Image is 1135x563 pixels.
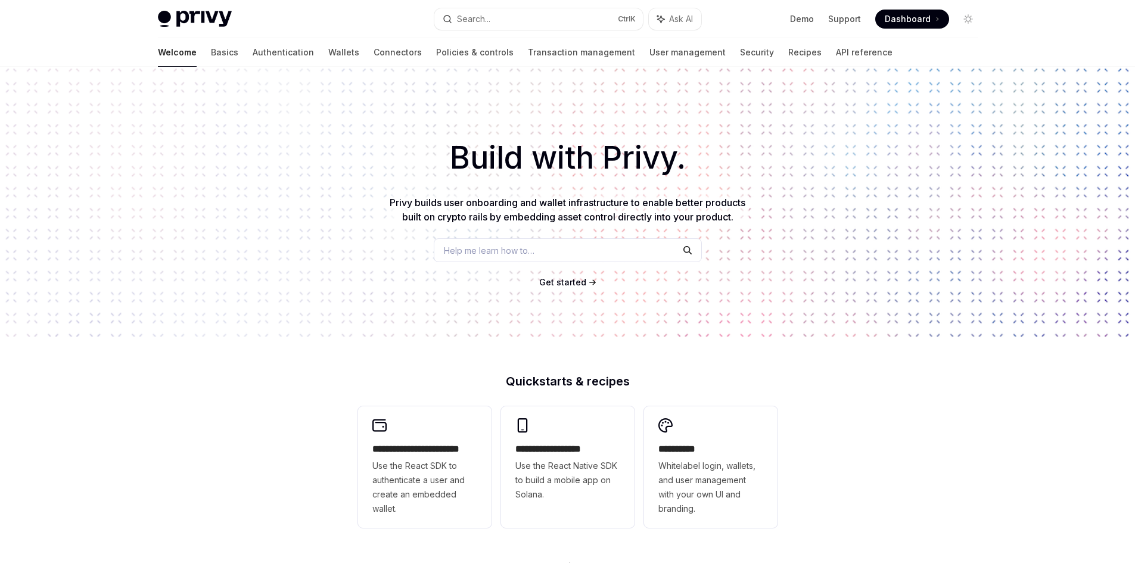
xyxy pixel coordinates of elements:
[828,13,861,25] a: Support
[885,13,931,25] span: Dashboard
[372,459,477,516] span: Use the React SDK to authenticate a user and create an embedded wallet.
[618,14,636,24] span: Ctrl K
[788,38,822,67] a: Recipes
[436,38,514,67] a: Policies & controls
[740,38,774,67] a: Security
[501,406,635,528] a: **** **** **** ***Use the React Native SDK to build a mobile app on Solana.
[658,459,763,516] span: Whitelabel login, wallets, and user management with your own UI and branding.
[528,38,635,67] a: Transaction management
[253,38,314,67] a: Authentication
[19,135,1116,181] h1: Build with Privy.
[434,8,643,30] button: Search...CtrlK
[539,276,586,288] a: Get started
[444,244,534,257] span: Help me learn how to…
[457,12,490,26] div: Search...
[374,38,422,67] a: Connectors
[158,38,197,67] a: Welcome
[644,406,778,528] a: **** *****Whitelabel login, wallets, and user management with your own UI and branding.
[328,38,359,67] a: Wallets
[649,8,701,30] button: Ask AI
[669,13,693,25] span: Ask AI
[211,38,238,67] a: Basics
[515,459,620,502] span: Use the React Native SDK to build a mobile app on Solana.
[875,10,949,29] a: Dashboard
[158,11,232,27] img: light logo
[959,10,978,29] button: Toggle dark mode
[539,277,586,287] span: Get started
[390,197,745,223] span: Privy builds user onboarding and wallet infrastructure to enable better products built on crypto ...
[358,375,778,387] h2: Quickstarts & recipes
[790,13,814,25] a: Demo
[836,38,893,67] a: API reference
[649,38,726,67] a: User management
